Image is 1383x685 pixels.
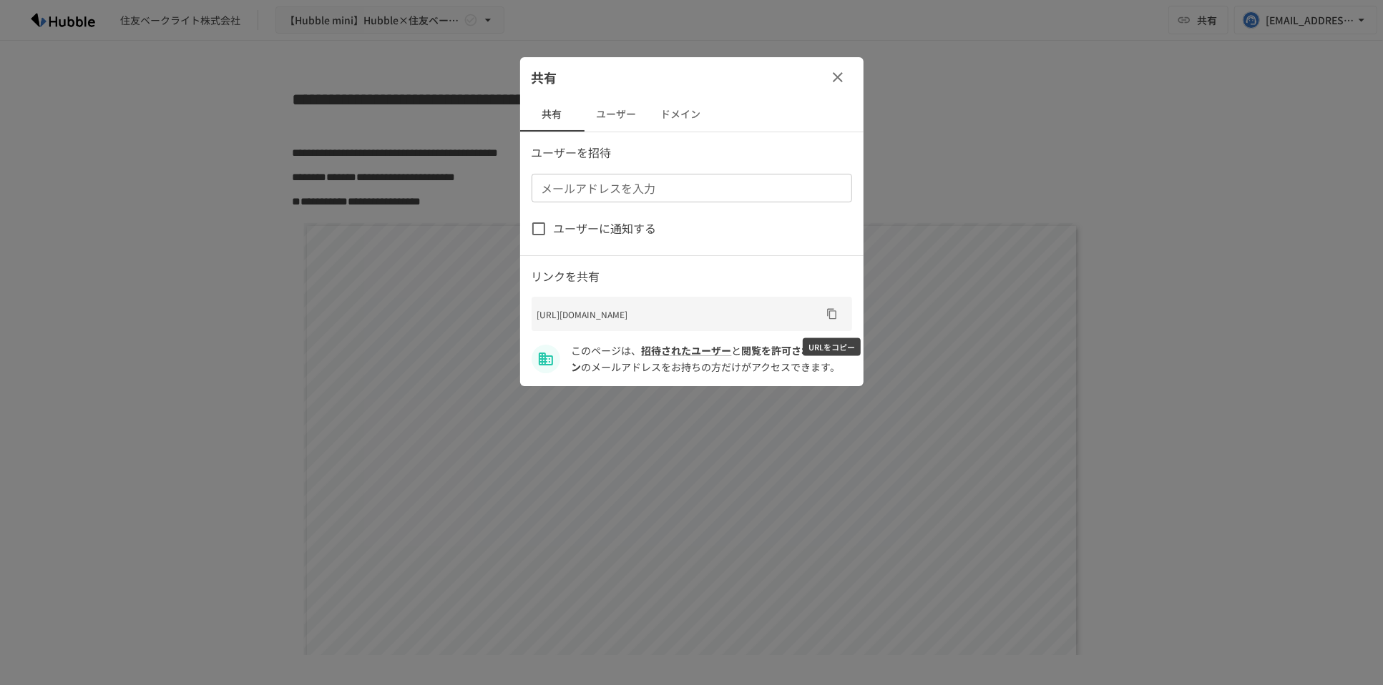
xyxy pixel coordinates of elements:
[803,338,861,356] div: URLをコピー
[642,343,732,358] a: 招待されたユーザー
[554,220,657,238] span: ユーザーに通知する
[585,97,649,132] button: ユーザー
[520,97,585,132] button: 共有
[537,307,821,321] p: [URL][DOMAIN_NAME]
[532,267,852,286] p: リンクを共有
[572,343,852,373] span: sumibe.co.jp
[649,97,713,132] button: ドメイン
[572,342,852,375] p: このページは、 と のメールアドレスをお持ちの方だけがアクセスできます。
[821,302,844,325] button: URLをコピー
[532,144,852,162] p: ユーザーを招待
[520,57,864,97] div: 共有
